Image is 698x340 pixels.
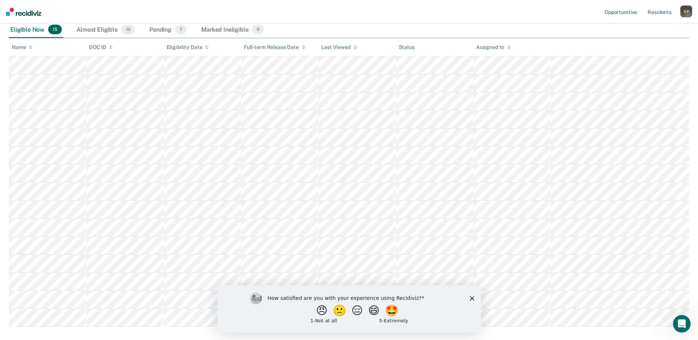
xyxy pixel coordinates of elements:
[680,6,692,17] button: SP
[121,25,135,34] span: 10
[89,44,113,50] div: DOC ID
[680,6,692,17] div: S P
[217,285,481,333] iframe: Survey by Kim from Recidiviz
[175,25,187,34] span: 7
[252,25,263,34] span: 0
[12,44,32,50] div: Name
[200,22,265,38] div: Marked Ineligible0
[148,22,188,38] div: Pending7
[48,25,62,34] span: 15
[399,44,415,50] div: Status
[167,44,209,50] div: Eligibility Date
[673,315,691,333] iframe: Intercom live chat
[6,8,41,16] img: Recidiviz
[321,44,357,50] div: Last Viewed
[244,44,305,50] div: Full-term Release Date
[9,22,63,38] div: Eligible Now15
[476,44,511,50] div: Assigned to
[75,22,136,38] div: Almost Eligible10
